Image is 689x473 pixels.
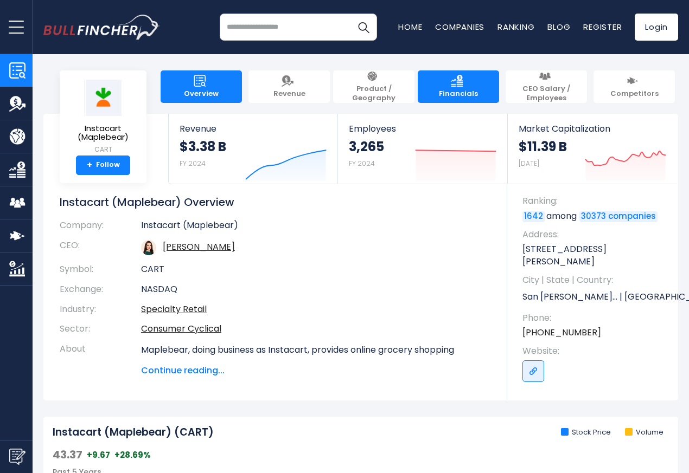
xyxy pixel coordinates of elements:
[511,85,582,103] span: CEO Salary / Employees
[339,85,409,103] span: Product / Geography
[522,312,667,324] span: Phone:
[141,322,221,335] a: Consumer Cyclical
[60,280,141,300] th: Exchange:
[439,89,478,99] span: Financials
[60,220,141,236] th: Company:
[522,195,667,207] span: Ranking:
[579,211,658,222] a: 30373 companies
[60,300,141,320] th: Industry:
[519,138,567,155] strong: $11.39 B
[161,70,242,103] a: Overview
[506,70,587,103] a: CEO Salary / Employees
[349,138,384,155] strong: 3,265
[583,21,622,33] a: Register
[141,344,491,435] p: Maplebear, doing business as Instacart, provides online grocery shopping services to households i...
[114,450,151,461] span: +28.69%
[522,274,667,286] span: City | State | Country:
[508,114,677,184] a: Market Capitalization $11.39 B [DATE]
[522,211,545,222] a: 1642
[349,124,496,134] span: Employees
[68,145,138,154] small: CART
[522,345,667,357] span: Website:
[522,243,667,268] p: [STREET_ADDRESS][PERSON_NAME]
[248,70,330,103] a: Revenue
[333,70,414,103] a: Product / Geography
[594,70,675,103] a: Competitors
[60,260,141,280] th: Symbol:
[522,360,544,382] a: Go to link
[519,124,666,134] span: Market Capitalization
[43,15,160,40] a: Go to homepage
[610,89,659,99] span: Competitors
[141,364,491,377] span: Continue reading...
[519,159,539,168] small: [DATE]
[418,70,499,103] a: Financials
[350,14,377,41] button: Search
[141,220,491,236] td: Instacart (Maplebear)
[60,195,491,209] h1: Instacart (Maplebear) Overview
[435,21,484,33] a: Companies
[349,159,375,168] small: FY 2024
[87,450,110,461] span: +9.67
[163,241,235,253] a: ceo
[76,155,130,175] a: +Follow
[87,160,92,170] strong: +
[338,114,507,184] a: Employees 3,265 FY 2024
[635,14,678,41] a: Login
[497,21,534,33] a: Ranking
[68,124,138,142] span: Instacart (Maplebear)
[43,15,160,40] img: bullfincher logo
[547,21,570,33] a: Blog
[60,339,141,377] th: About
[625,428,664,437] li: Volume
[141,280,491,300] td: NASDAQ
[398,21,422,33] a: Home
[522,289,667,306] p: San [PERSON_NAME]... | [GEOGRAPHIC_DATA] | US
[180,138,226,155] strong: $3.38 B
[561,428,611,437] li: Stock Price
[141,260,491,280] td: CART
[53,426,214,439] h2: Instacart (Maplebear) (CART)
[184,89,219,99] span: Overview
[141,240,156,255] img: fidji-simo.jpg
[141,303,207,315] a: Specialty Retail
[273,89,305,99] span: Revenue
[60,319,141,339] th: Sector:
[60,236,141,260] th: CEO:
[522,229,667,241] span: Address:
[180,124,327,134] span: Revenue
[180,159,206,168] small: FY 2024
[53,448,82,462] span: 43.37
[522,327,601,339] a: [PHONE_NUMBER]
[169,114,337,184] a: Revenue $3.38 B FY 2024
[522,210,667,222] p: among
[68,79,138,155] a: Instacart (Maplebear) CART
